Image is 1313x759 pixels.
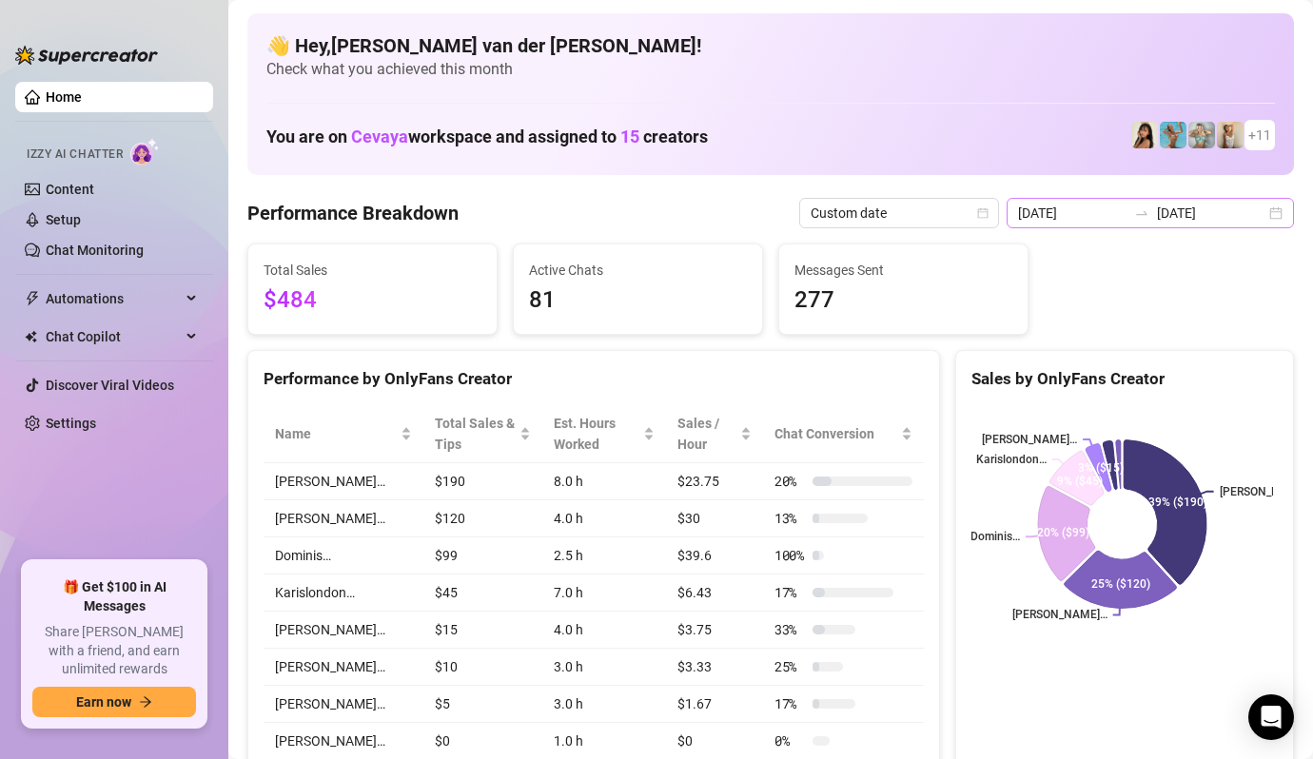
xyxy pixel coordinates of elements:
span: 20 % [774,471,805,492]
td: [PERSON_NAME]… [264,612,423,649]
img: AI Chatter [130,138,160,165]
a: Chat Monitoring [46,243,144,258]
td: Dominis… [264,537,423,574]
span: Total Sales [264,260,481,281]
img: logo-BBDzfeDw.svg [15,46,158,65]
span: Izzy AI Chatter [27,146,123,164]
h1: You are on workspace and assigned to creators [266,126,708,147]
td: $3.75 [666,612,763,649]
td: 7.0 h [542,574,666,612]
span: to [1134,205,1149,221]
td: 3.0 h [542,686,666,723]
div: Sales by OnlyFans Creator [971,366,1278,392]
a: Setup [46,212,81,227]
button: Earn nowarrow-right [32,687,196,717]
input: Start date [1018,203,1127,224]
a: Settings [46,416,96,431]
th: Sales / Hour [666,405,763,463]
td: $45 [423,574,542,612]
td: 3.0 h [542,649,666,686]
span: Check what you achieved this month [266,59,1275,80]
img: Megan [1217,122,1244,148]
div: Performance by OnlyFans Creator [264,366,924,392]
span: 15 [620,126,639,146]
span: 🎁 Get $100 in AI Messages [32,578,196,615]
span: 17 % [774,693,805,714]
a: Discover Viral Videos [46,378,174,393]
span: Cevaya [351,126,408,146]
span: + 11 [1248,125,1271,146]
td: $10 [423,649,542,686]
span: Chat Conversion [774,423,897,444]
td: [PERSON_NAME]… [264,686,423,723]
span: Total Sales & Tips [435,413,516,455]
img: Dominis [1160,122,1186,148]
span: 0 % [774,730,805,751]
td: $120 [423,500,542,537]
td: [PERSON_NAME]… [264,500,423,537]
td: 2.5 h [542,537,666,574]
input: End date [1157,203,1265,224]
span: 100 % [774,545,805,566]
td: 8.0 h [542,463,666,500]
td: [PERSON_NAME]… [264,463,423,500]
a: Home [46,89,82,105]
text: [PERSON_NAME]… [982,433,1077,446]
img: Olivia [1188,122,1215,148]
td: $5 [423,686,542,723]
td: $30 [666,500,763,537]
td: Karislondon… [264,574,423,612]
text: Karislondon… [976,453,1047,466]
span: calendar [977,207,989,219]
span: Automations [46,283,181,314]
span: 33 % [774,619,805,640]
td: $23.75 [666,463,763,500]
h4: Performance Breakdown [247,200,459,226]
span: $484 [264,282,481,319]
img: Chat Copilot [25,330,37,343]
span: thunderbolt [25,291,40,306]
span: Sales / Hour [677,413,736,455]
span: arrow-right [139,695,152,709]
span: 81 [529,282,747,319]
span: Name [275,423,397,444]
h4: 👋 Hey, [PERSON_NAME] van der [PERSON_NAME] ! [266,32,1275,59]
span: 277 [794,282,1012,319]
td: $39.6 [666,537,763,574]
text: [PERSON_NAME]… [1012,609,1107,622]
span: Custom date [811,199,988,227]
td: 4.0 h [542,612,666,649]
span: Share [PERSON_NAME] with a friend, and earn unlimited rewards [32,623,196,679]
td: $3.33 [666,649,763,686]
th: Name [264,405,423,463]
span: Chat Copilot [46,321,181,352]
span: 25 % [774,656,805,677]
img: Tokyo [1131,122,1158,148]
span: Earn now [76,694,131,710]
td: $99 [423,537,542,574]
a: Content [46,182,94,197]
td: $1.67 [666,686,763,723]
th: Total Sales & Tips [423,405,542,463]
text: Dominis… [970,531,1020,544]
td: $6.43 [666,574,763,612]
td: $15 [423,612,542,649]
td: [PERSON_NAME]… [264,649,423,686]
div: Est. Hours Worked [554,413,639,455]
span: Messages Sent [794,260,1012,281]
th: Chat Conversion [763,405,924,463]
td: 4.0 h [542,500,666,537]
span: Active Chats [529,260,747,281]
div: Open Intercom Messenger [1248,694,1294,740]
span: 17 % [774,582,805,603]
span: 13 % [774,508,805,529]
span: swap-right [1134,205,1149,221]
td: $190 [423,463,542,500]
